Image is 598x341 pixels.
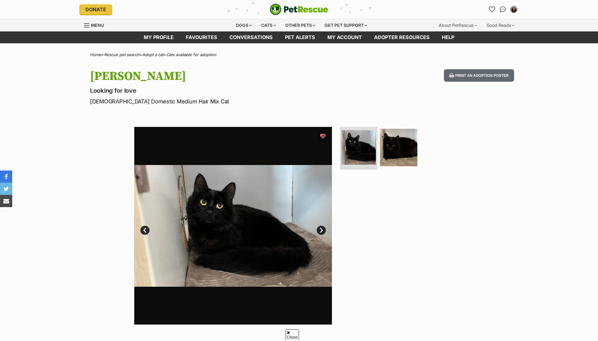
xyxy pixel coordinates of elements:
[90,86,348,95] p: Looking for love
[281,19,319,31] div: Other pets
[279,31,321,43] a: Pet alerts
[257,19,280,31] div: Cats
[487,5,519,14] ul: Account quick links
[321,31,368,43] a: My account
[232,19,256,31] div: Dogs
[317,130,329,142] button: favourite
[341,130,376,165] img: Photo of Young Pete
[509,5,519,14] button: My account
[487,5,497,14] a: Favourites
[380,129,417,166] img: Photo of Young Pete
[79,4,112,15] a: Donate
[500,6,506,13] img: chat-41dd97257d64d25036548639549fe6c8038ab92f7586957e7f3b1b290dea8141.svg
[140,226,149,235] a: Prev
[223,31,279,43] a: conversations
[90,97,348,106] p: [DEMOGRAPHIC_DATA] Domestic Medium Hair Mix Cat
[511,6,517,13] img: Duong Do (Freya) profile pic
[317,226,326,235] a: Next
[75,52,523,57] div: > > >
[90,52,101,57] a: Home
[270,4,328,15] a: PetRescue
[84,19,108,30] a: Menu
[498,5,508,14] a: Conversations
[166,52,216,57] a: Cats available for adoption
[444,69,514,82] button: Print an adoption poster
[142,52,164,57] a: Adopt a cat
[134,127,332,325] img: Photo of Young Pete
[90,69,348,83] h1: [PERSON_NAME]
[368,31,436,43] a: Adopter resources
[482,19,519,31] div: Good Reads
[436,31,460,43] a: Help
[320,19,371,31] div: Get pet support
[138,31,180,43] a: My profile
[270,4,328,15] img: logo-cat-932fe2b9b8326f06289b0f2fb663e598f794de774fb13d1741a6617ecf9a85b4.svg
[434,19,481,31] div: About PetRescue
[104,52,139,57] a: Rescue pet search
[180,31,223,43] a: Favourites
[91,23,104,28] span: Menu
[286,329,299,340] span: Close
